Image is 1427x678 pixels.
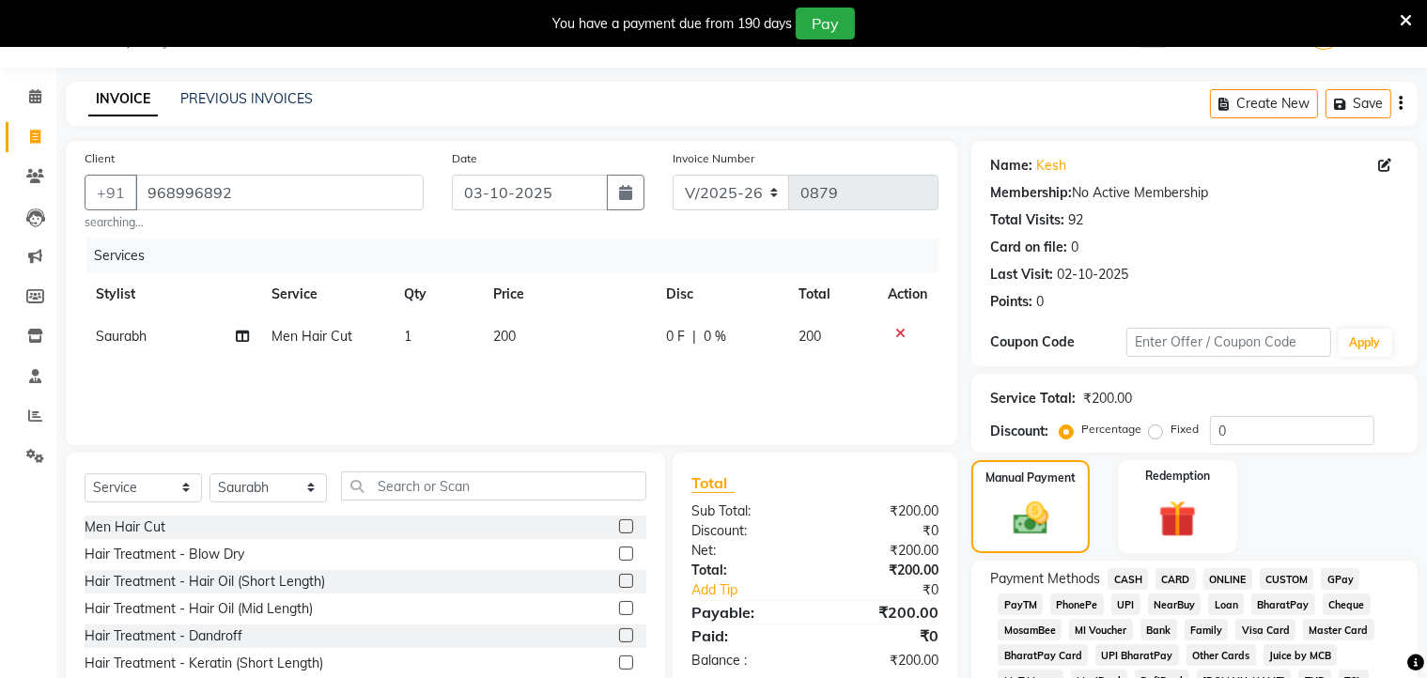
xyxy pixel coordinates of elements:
span: Bank [1140,619,1177,640]
div: Men Hair Cut [85,517,165,537]
span: UPI [1111,593,1140,615]
div: ₹200.00 [815,561,954,580]
span: 200 [493,328,516,345]
th: Total [787,273,876,316]
th: Action [876,273,938,316]
span: 200 [799,328,821,345]
div: 0 [1071,238,1078,257]
button: Pay [796,8,855,39]
div: Discount: [677,521,815,541]
label: Percentage [1081,421,1141,438]
div: No Active Membership [990,183,1399,203]
div: ₹0 [838,580,953,600]
div: Hair Treatment - Hair Oil (Mid Length) [85,599,313,619]
a: Kesh [1036,156,1066,176]
th: Disc [655,273,787,316]
div: 02-10-2025 [1057,265,1128,285]
a: Add Tip [677,580,838,600]
span: Other Cards [1187,644,1256,666]
label: Redemption [1145,468,1210,485]
div: Points: [990,292,1032,312]
th: Price [482,273,655,316]
div: ₹0 [815,521,954,541]
th: Qty [393,273,481,316]
div: Hair Treatment - Keratin (Short Length) [85,654,323,673]
a: INVOICE [88,83,158,116]
small: searching... [85,214,424,231]
span: UPI BharatPay [1095,644,1179,666]
span: BharatPay [1251,593,1315,615]
button: Apply [1339,329,1392,357]
div: Hair Treatment - Hair Oil (Short Length) [85,572,325,592]
span: ONLINE [1203,568,1252,590]
input: Search or Scan [341,471,646,501]
span: NearBuy [1148,593,1202,615]
div: Hair Treatment - Dandroff [85,626,242,646]
span: 0 F [666,327,685,347]
div: Last Visit: [990,265,1053,285]
span: CASH [1108,568,1148,590]
div: ₹200.00 [815,501,954,521]
span: Master Card [1303,619,1374,640]
div: Sub Total: [677,501,815,521]
div: Card on file: [990,238,1067,257]
a: PREVIOUS INVOICES [180,90,313,107]
div: Total: [677,561,815,580]
div: You have a payment due from 190 days [552,14,792,34]
span: PhonePe [1050,593,1104,615]
div: ₹200.00 [1083,389,1132,408]
span: | [692,327,696,347]
div: Payable: [677,601,815,624]
span: Family [1185,619,1229,640]
span: Men Hair Cut [271,328,352,345]
input: Search by Name/Mobile/Email/Code [135,175,424,210]
div: Discount: [990,422,1048,441]
span: MosamBee [998,619,1062,640]
div: Coupon Code [990,332,1126,352]
span: 1 [404,328,411,345]
th: Service [260,273,394,316]
input: Enter Offer / Coupon Code [1126,328,1330,357]
div: Services [86,239,953,273]
div: 0 [1036,292,1044,312]
button: +91 [85,175,137,210]
div: Net: [677,541,815,561]
label: Manual Payment [985,470,1076,486]
div: Name: [990,156,1032,176]
span: Saurabh [96,328,147,345]
th: Stylist [85,273,260,316]
div: ₹200.00 [815,651,954,670]
div: 92 [1068,210,1083,230]
span: 0 % [704,327,726,347]
label: Client [85,150,115,167]
span: CARD [1156,568,1196,590]
label: Fixed [1171,421,1199,438]
div: Membership: [990,183,1072,203]
img: _cash.svg [1002,498,1061,539]
span: PayTM [998,593,1043,615]
div: ₹200.00 [815,601,954,624]
div: ₹0 [815,624,954,647]
span: GPay [1321,568,1359,590]
span: Total [691,473,735,493]
span: BharatPay Card [998,644,1088,666]
div: Hair Treatment - Blow Dry [85,545,244,564]
span: Juice by MCB [1264,644,1338,666]
div: Balance : [677,651,815,670]
span: Loan [1208,593,1244,615]
img: _gift.svg [1147,496,1208,542]
div: Service Total: [990,389,1076,408]
span: CUSTOM [1260,568,1314,590]
label: Invoice Number [673,150,754,167]
span: MI Voucher [1069,619,1133,640]
span: Payment Methods [990,569,1100,589]
span: Cheque [1323,593,1371,615]
button: Save [1326,89,1391,118]
div: ₹200.00 [815,541,954,561]
span: Visa Card [1235,619,1295,640]
div: Total Visits: [990,210,1064,230]
div: Paid: [677,624,815,647]
label: Date [452,150,477,167]
button: Create New [1210,89,1318,118]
